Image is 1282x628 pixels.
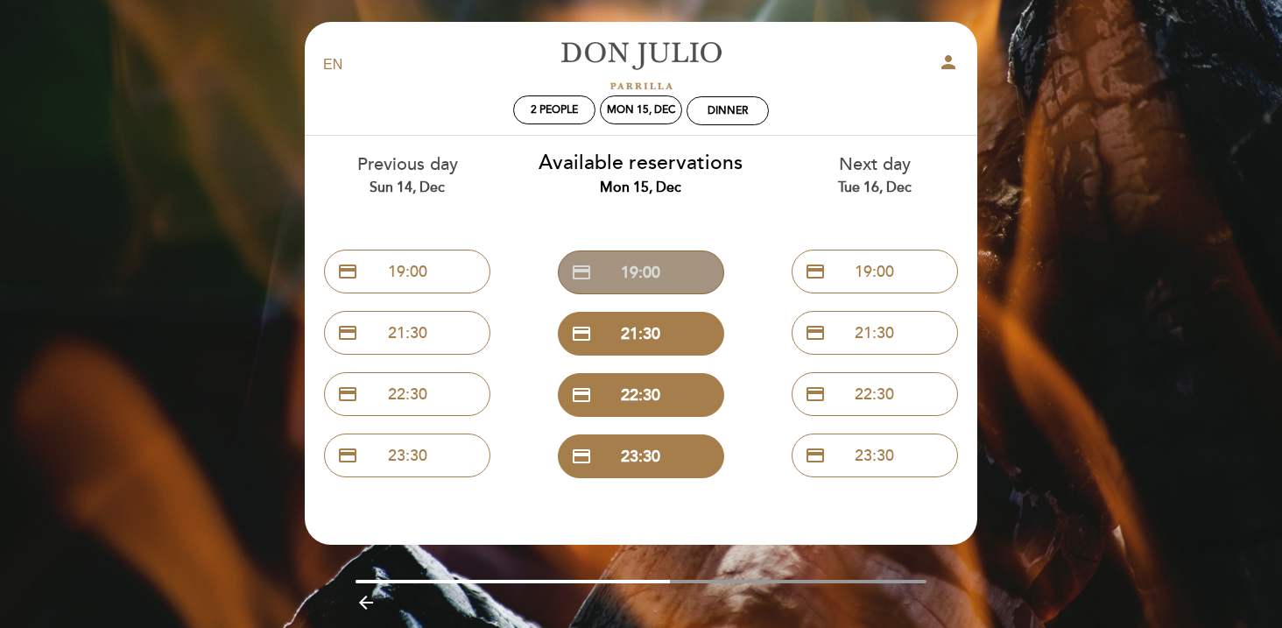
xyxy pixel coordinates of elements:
button: credit_card 21:30 [792,311,958,355]
button: credit_card 23:30 [558,434,724,478]
button: credit_card 22:30 [792,372,958,416]
button: credit_card 19:00 [558,250,724,294]
div: Mon 15, Dec [607,103,675,116]
div: Sun 14, Dec [304,178,511,198]
div: Available reservations [538,149,745,198]
span: credit_card [571,323,592,344]
button: credit_card 19:00 [792,250,958,293]
span: credit_card [805,384,826,405]
a: [PERSON_NAME] [532,41,750,89]
span: credit_card [805,261,826,282]
button: credit_card 21:30 [324,311,490,355]
button: credit_card 23:30 [324,434,490,477]
i: person [938,52,959,73]
span: credit_card [337,445,358,466]
span: credit_card [805,322,826,343]
button: credit_card 23:30 [792,434,958,477]
div: Next day [771,152,978,197]
div: Mon 15, Dec [538,178,745,198]
div: Tue 16, Dec [771,178,978,198]
button: credit_card 21:30 [558,312,724,356]
i: arrow_backward [356,592,377,613]
span: credit_card [337,261,358,282]
span: credit_card [571,385,592,406]
div: Dinner [708,104,748,117]
button: person [938,52,959,79]
button: credit_card 22:30 [324,372,490,416]
div: Previous day [304,152,511,197]
span: credit_card [337,322,358,343]
button: credit_card 19:00 [324,250,490,293]
span: credit_card [571,446,592,467]
span: 2 people [531,103,578,116]
span: credit_card [805,445,826,466]
span: credit_card [337,384,358,405]
button: credit_card 22:30 [558,373,724,417]
span: credit_card [571,262,592,283]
